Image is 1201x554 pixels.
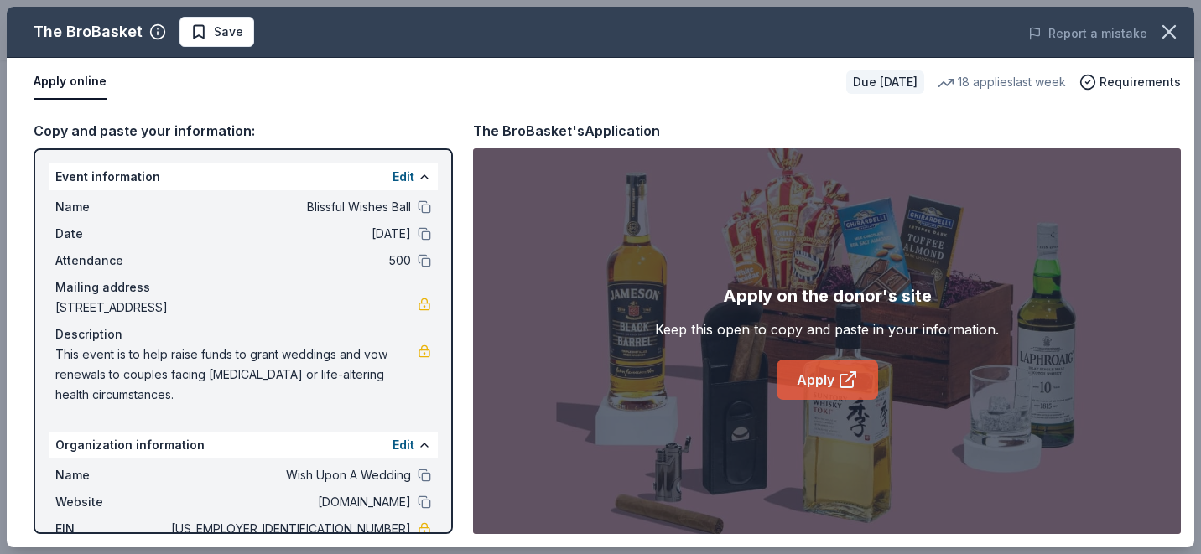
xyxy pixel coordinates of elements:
[168,197,411,217] span: Blissful Wishes Ball
[214,22,243,42] span: Save
[55,492,168,512] span: Website
[55,224,168,244] span: Date
[34,120,453,142] div: Copy and paste your information:
[49,432,438,458] div: Organization information
[55,251,168,271] span: Attendance
[393,167,414,187] button: Edit
[55,277,431,298] div: Mailing address
[168,465,411,485] span: Wish Upon A Wedding
[49,163,438,190] div: Event information
[1100,72,1181,92] span: Requirements
[55,344,418,405] span: This event is to help raise funds to grant weddings and vow renewals to couples facing [MEDICAL_D...
[938,72,1066,92] div: 18 applies last week
[55,519,168,539] span: EIN
[655,319,999,339] div: Keep this open to copy and paste in your information.
[846,70,924,94] div: Due [DATE]
[1079,72,1181,92] button: Requirements
[168,251,411,271] span: 500
[55,298,418,318] span: [STREET_ADDRESS]
[34,65,107,100] button: Apply online
[34,18,143,45] div: The BroBasket
[168,492,411,512] span: [DOMAIN_NAME]
[168,519,411,539] span: [US_EMPLOYER_IDENTIFICATION_NUMBER]
[473,120,660,142] div: The BroBasket's Application
[179,17,254,47] button: Save
[55,465,168,485] span: Name
[55,197,168,217] span: Name
[168,224,411,244] span: [DATE]
[723,282,932,309] div: Apply on the donor's site
[777,360,878,400] a: Apply
[1028,23,1147,44] button: Report a mistake
[55,324,431,344] div: Description
[393,435,414,455] button: Edit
